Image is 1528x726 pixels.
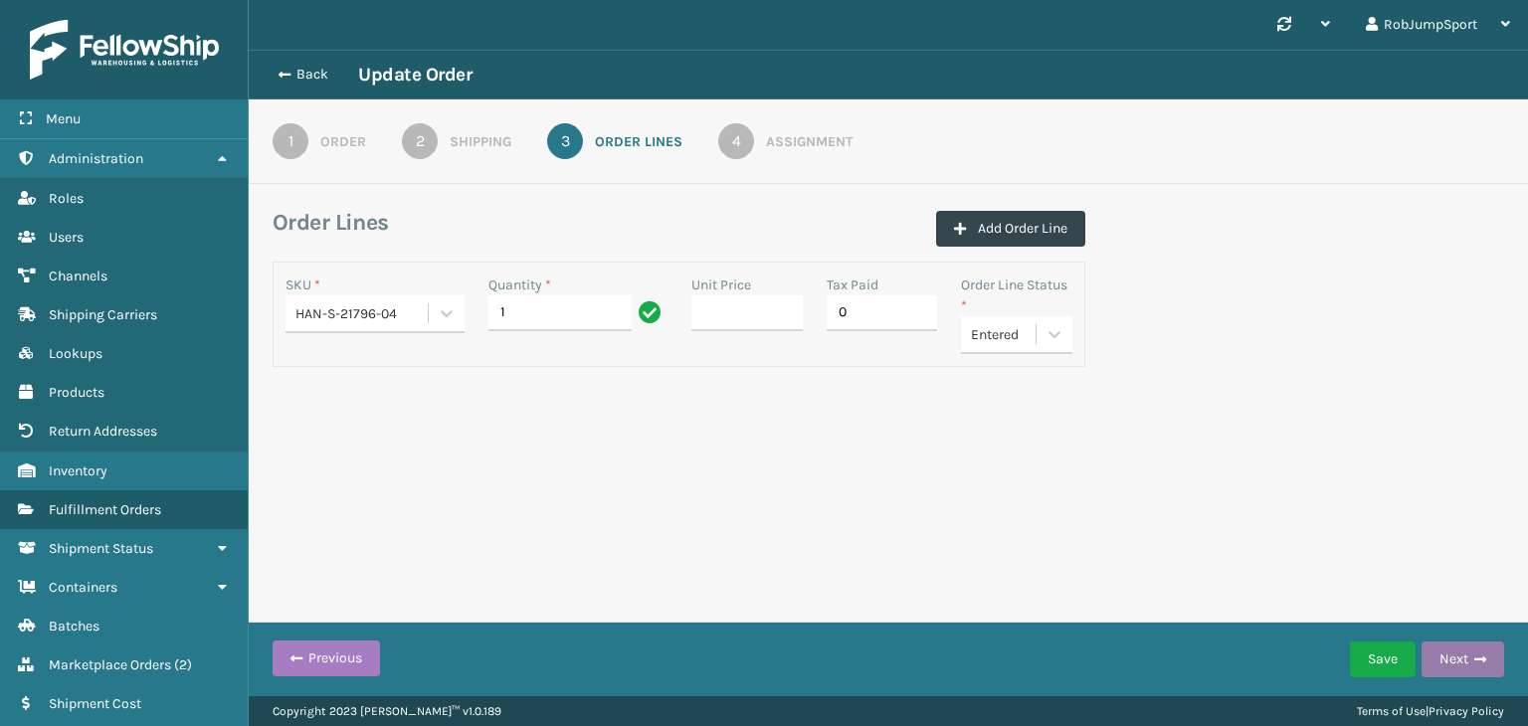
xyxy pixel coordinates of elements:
h3: Update Order [358,63,472,87]
span: Marketplace Orders [49,656,171,673]
span: ( 2 ) [174,656,192,673]
div: 3 [547,123,583,159]
a: Privacy Policy [1429,704,1504,718]
div: Assignment [766,131,853,152]
button: Next [1422,641,1504,677]
span: Shipment Cost [49,695,141,712]
span: Batches [49,618,99,635]
span: Users [49,229,84,246]
div: 1 [273,123,308,159]
span: Channels [49,268,107,284]
span: Containers [49,579,117,596]
button: Add Order Line [936,211,1085,247]
span: Shipment Status [49,540,153,557]
span: Return Addresses [49,423,157,440]
div: Order [320,131,366,152]
div: Entered [971,324,1038,345]
button: Save [1350,641,1416,677]
span: Roles [49,190,84,207]
div: HAN-S-21796-04 [295,303,430,324]
button: Previous [273,640,380,676]
h3: Order Lines [273,208,389,238]
div: Order Lines [595,131,682,152]
span: Inventory [49,462,107,479]
div: 4 [718,123,754,159]
label: Tax Paid [827,274,878,295]
button: Back [267,66,358,84]
span: Shipping Carriers [49,306,157,323]
label: Order Line Status [961,274,1072,316]
span: Administration [49,150,143,167]
div: Shipping [450,131,511,152]
img: logo [30,20,219,80]
label: Quantity [488,274,551,295]
label: SKU [286,274,320,295]
p: Copyright 2023 [PERSON_NAME]™ v 1.0.189 [273,696,501,726]
span: Products [49,384,104,401]
a: Terms of Use [1357,704,1426,718]
span: Fulfillment Orders [49,501,161,518]
span: Menu [46,110,81,127]
span: Lookups [49,345,102,362]
label: Unit Price [691,274,751,295]
div: | [1357,696,1504,726]
div: 2 [402,123,438,159]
